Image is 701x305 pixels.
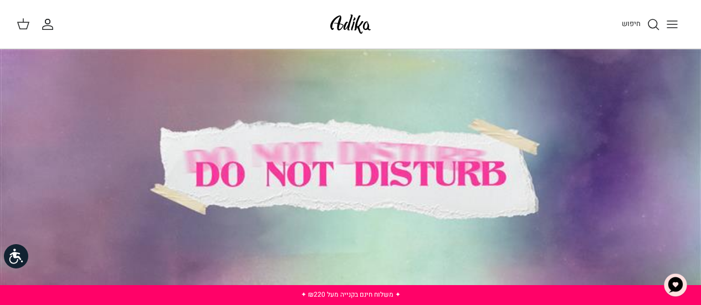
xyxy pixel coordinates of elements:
button: Toggle menu [660,12,684,37]
span: חיפוש [622,18,641,29]
a: חיפוש [622,18,660,31]
button: צ'אט [659,268,692,302]
a: החשבון שלי [41,18,59,31]
img: Adika IL [327,11,374,37]
a: ✦ משלוח חינם בקנייה מעל ₪220 ✦ [301,290,401,299]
